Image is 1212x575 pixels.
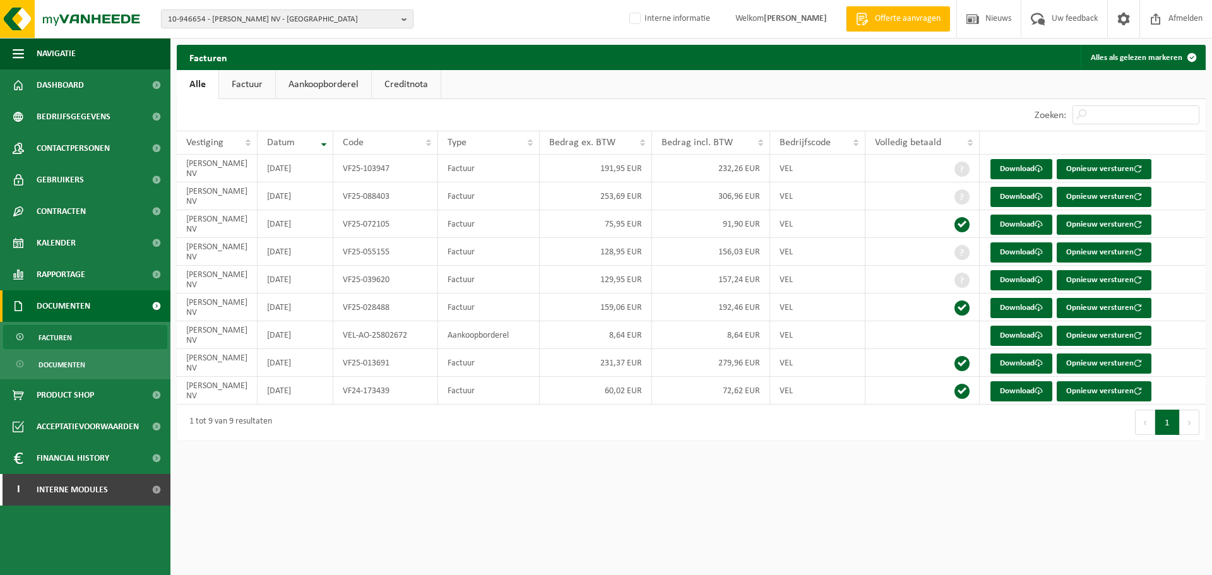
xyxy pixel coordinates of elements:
a: Download [990,298,1052,318]
td: 91,90 EUR [652,210,770,238]
td: 156,03 EUR [652,238,770,266]
span: Vestiging [186,138,223,148]
td: [DATE] [258,238,333,266]
td: Factuur [438,238,540,266]
td: 60,02 EUR [540,377,652,405]
td: 159,06 EUR [540,293,652,321]
button: 10-946654 - [PERSON_NAME] NV - [GEOGRAPHIC_DATA] [161,9,413,28]
span: Bedrijfscode [780,138,831,148]
td: Factuur [438,266,540,293]
td: Factuur [438,182,540,210]
td: VEL-AO-25802672 [333,321,438,349]
td: VEL [770,349,865,377]
td: [DATE] [258,377,333,405]
td: [PERSON_NAME] NV [177,238,258,266]
td: [PERSON_NAME] NV [177,349,258,377]
td: [PERSON_NAME] NV [177,182,258,210]
button: Opnieuw versturen [1057,242,1151,263]
td: 75,95 EUR [540,210,652,238]
td: VF25-103947 [333,155,438,182]
button: Opnieuw versturen [1057,159,1151,179]
td: Factuur [438,349,540,377]
span: Code [343,138,364,148]
td: VF24-173439 [333,377,438,405]
a: Offerte aanvragen [846,6,950,32]
td: 72,62 EUR [652,377,770,405]
div: 1 tot 9 van 9 resultaten [183,411,272,434]
td: [PERSON_NAME] NV [177,377,258,405]
td: [PERSON_NAME] NV [177,266,258,293]
td: 8,64 EUR [652,321,770,349]
td: 232,26 EUR [652,155,770,182]
button: Alles als gelezen markeren [1081,45,1204,70]
td: VF25-088403 [333,182,438,210]
td: Factuur [438,293,540,321]
td: Aankoopborderel [438,321,540,349]
td: VEL [770,210,865,238]
a: Download [990,242,1052,263]
a: Creditnota [372,70,441,99]
span: 10-946654 - [PERSON_NAME] NV - [GEOGRAPHIC_DATA] [168,10,396,29]
span: Offerte aanvragen [872,13,944,25]
a: Factuur [219,70,275,99]
h2: Facturen [177,45,240,69]
td: 192,46 EUR [652,293,770,321]
td: 129,95 EUR [540,266,652,293]
td: VEL [770,293,865,321]
a: Download [990,215,1052,235]
span: Contracten [37,196,86,227]
td: 191,95 EUR [540,155,652,182]
a: Download [990,381,1052,401]
td: 8,64 EUR [540,321,652,349]
a: Download [990,187,1052,207]
a: Aankoopborderel [276,70,371,99]
span: Interne modules [37,474,108,506]
a: Download [990,353,1052,374]
td: 279,96 EUR [652,349,770,377]
span: Documenten [37,290,90,322]
strong: [PERSON_NAME] [764,14,827,23]
a: Alle [177,70,218,99]
span: Financial History [37,442,109,474]
td: VF25-072105 [333,210,438,238]
td: VEL [770,266,865,293]
td: [DATE] [258,293,333,321]
span: Gebruikers [37,164,84,196]
td: Factuur [438,210,540,238]
span: Dashboard [37,69,84,101]
a: Documenten [3,352,167,376]
button: 1 [1155,410,1180,435]
td: VF25-039620 [333,266,438,293]
td: [PERSON_NAME] NV [177,293,258,321]
button: Opnieuw versturen [1057,326,1151,346]
td: [DATE] [258,349,333,377]
td: VEL [770,321,865,349]
span: Datum [267,138,295,148]
td: 231,37 EUR [540,349,652,377]
td: 306,96 EUR [652,182,770,210]
td: 157,24 EUR [652,266,770,293]
button: Opnieuw versturen [1057,298,1151,318]
td: VF25-028488 [333,293,438,321]
button: Previous [1135,410,1155,435]
td: VEL [770,155,865,182]
td: 128,95 EUR [540,238,652,266]
span: I [13,474,24,506]
td: [DATE] [258,182,333,210]
span: Rapportage [37,259,85,290]
button: Opnieuw versturen [1057,270,1151,290]
span: Bedrag ex. BTW [549,138,615,148]
span: Contactpersonen [37,133,110,164]
td: [PERSON_NAME] NV [177,155,258,182]
td: Factuur [438,377,540,405]
label: Interne informatie [627,9,710,28]
span: Type [448,138,466,148]
td: [DATE] [258,210,333,238]
td: VF25-013691 [333,349,438,377]
span: Bedrag incl. BTW [662,138,733,148]
span: Navigatie [37,38,76,69]
span: Bedrijfsgegevens [37,101,110,133]
a: Download [990,159,1052,179]
td: [PERSON_NAME] NV [177,210,258,238]
td: [PERSON_NAME] NV [177,321,258,349]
